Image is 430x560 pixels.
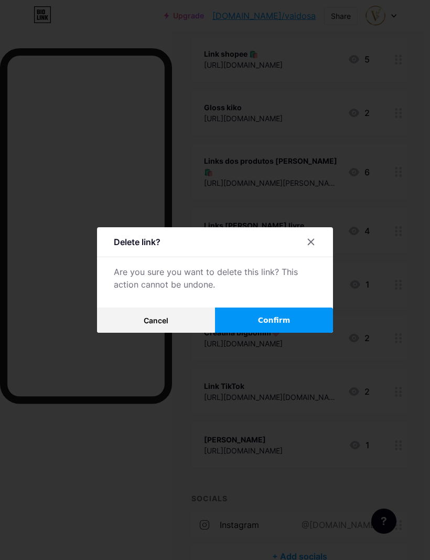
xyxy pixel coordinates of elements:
[144,316,168,325] span: Cancel
[258,315,291,326] span: Confirm
[114,236,160,248] div: Delete link?
[215,308,333,333] button: Confirm
[97,308,215,333] button: Cancel
[114,266,316,291] div: Are you sure you want to delete this link? This action cannot be undone.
